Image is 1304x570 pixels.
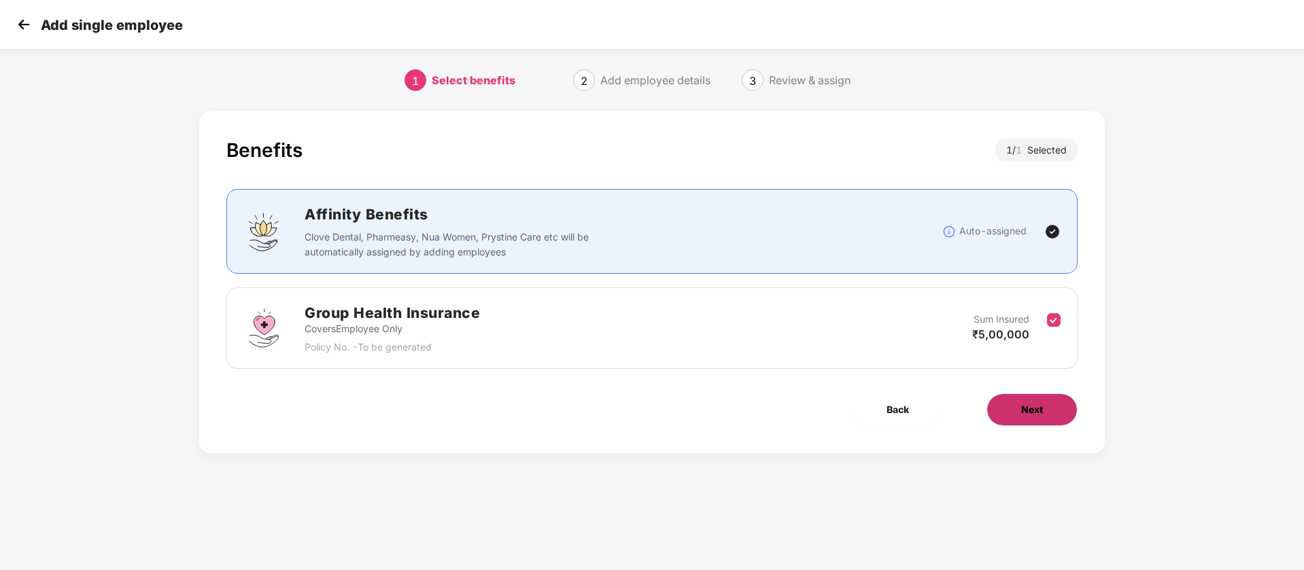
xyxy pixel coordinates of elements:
[305,203,793,226] h2: Affinity Benefits
[853,393,943,426] button: Back
[600,69,710,91] div: Add employee details
[986,393,1078,426] button: Next
[1044,224,1061,240] img: svg+xml;base64,PHN2ZyBpZD0iVGljay0yNHgyNCIgeG1sbnM9Imh0dHA6Ly93d3cudzMub3JnLzIwMDAvc3ZnIiB3aWR0aD...
[1016,144,1027,156] span: 1
[305,340,480,355] p: Policy No. - To be generated
[749,74,756,88] span: 3
[14,14,34,35] img: svg+xml;base64,PHN2ZyB4bWxucz0iaHR0cDovL3d3dy53My5vcmcvMjAwMC9zdmciIHdpZHRoPSIzMCIgaGVpZ2h0PSIzMC...
[959,224,1027,238] p: Auto-assigned
[581,74,587,88] span: 2
[974,312,1029,327] p: Sum Insured
[972,327,1029,341] span: ₹5,00,000
[1021,402,1043,417] span: Next
[769,69,851,91] div: Review & assign
[305,321,480,336] p: Covers Employee Only
[243,211,284,252] img: svg+xml;base64,PHN2ZyBpZD0iQWZmaW5pdHlfQmVuZWZpdHMiIGRhdGEtbmFtZT0iQWZmaW5pdHkgQmVuZWZpdHMiIHhtbG...
[41,17,183,33] p: Add single employee
[305,302,480,324] h2: Group Health Insurance
[432,69,515,91] div: Select benefits
[412,74,419,88] span: 1
[305,230,598,260] p: Clove Dental, Pharmeasy, Nua Women, Prystine Care etc will be automatically assigned by adding em...
[226,139,303,162] div: Benefits
[243,308,284,349] img: svg+xml;base64,PHN2ZyBpZD0iR3JvdXBfSGVhbHRoX0luc3VyYW5jZSIgZGF0YS1uYW1lPSJHcm91cCBIZWFsdGggSW5zdX...
[887,402,909,417] span: Back
[995,139,1078,162] div: 1 / Selected
[942,225,956,238] img: svg+xml;base64,PHN2ZyBpZD0iSW5mb18tXzMyeDMyIiBkYXRhLW5hbWU9IkluZm8gLSAzMngzMiIgeG1sbnM9Imh0dHA6Ly...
